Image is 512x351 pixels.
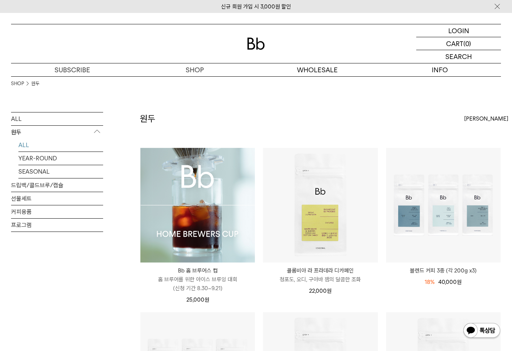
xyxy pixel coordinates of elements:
span: [PERSON_NAME] [464,114,508,123]
p: CART [446,37,463,50]
a: 원두 [31,80,39,87]
a: CART (0) [416,37,501,50]
p: 원두 [11,126,103,139]
img: Bb 홈 브루어스 컵 [140,148,255,263]
a: YEAR-ROUND [18,152,103,165]
p: INFO [379,63,501,76]
img: 로고 [247,38,265,50]
span: 40,000 [438,279,462,285]
span: 25,000 [186,296,209,303]
a: ALL [11,112,103,125]
a: SEASONAL [18,165,103,178]
a: 드립백/콜드브루/캡슐 [11,179,103,192]
div: 18% [425,278,435,286]
p: LOGIN [448,24,469,37]
img: 콜롬비아 라 프라데라 디카페인 [263,148,378,263]
p: (0) [463,37,471,50]
span: 원 [327,288,332,294]
a: 프로그램 [11,219,103,232]
span: 22,000 [309,288,332,294]
a: ALL [18,139,103,152]
p: 홈 브루어를 위한 아이스 브루잉 대회 (신청 기간 8.30~9.21) [140,275,255,293]
a: 신규 회원 가입 시 3,000원 할인 [221,3,291,10]
a: SHOP [134,63,256,76]
p: WHOLESALE [256,63,379,76]
p: SEARCH [445,50,472,63]
a: 선물세트 [11,192,103,205]
a: 블렌드 커피 3종 (각 200g x3) [386,266,501,275]
a: SUBSCRIBE [11,63,134,76]
a: 콜롬비아 라 프라데라 디카페인 청포도, 오디, 구아바 잼의 달콤한 조화 [263,266,378,284]
p: Bb 홈 브루어스 컵 [140,266,255,275]
span: 원 [204,296,209,303]
p: 콜롬비아 라 프라데라 디카페인 [263,266,378,275]
span: 원 [457,279,462,285]
a: SHOP [11,80,24,87]
a: LOGIN [416,24,501,37]
img: 카카오톡 채널 1:1 채팅 버튼 [463,322,501,340]
a: 커피용품 [11,205,103,218]
a: Bb 홈 브루어스 컵 홈 브루어를 위한 아이스 브루잉 대회(신청 기간 8.30~9.21) [140,266,255,293]
img: 블렌드 커피 3종 (각 200g x3) [386,148,501,263]
h2: 원두 [140,112,155,125]
p: 청포도, 오디, 구아바 잼의 달콤한 조화 [263,275,378,284]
